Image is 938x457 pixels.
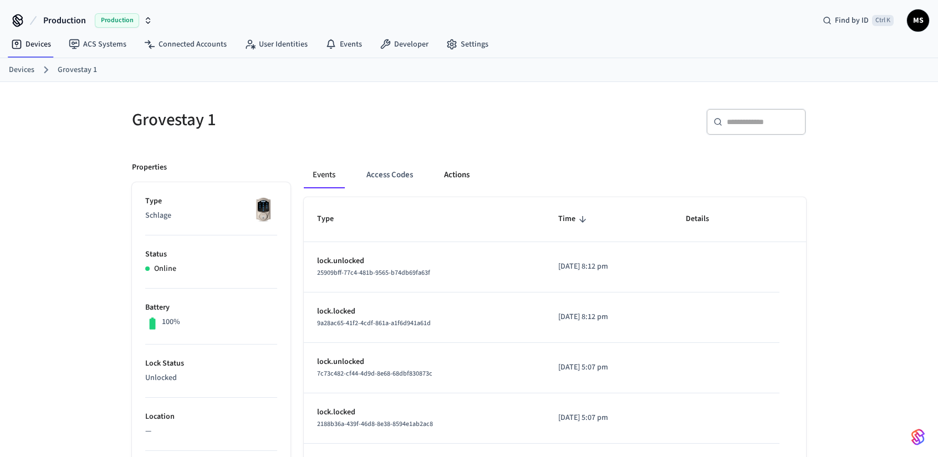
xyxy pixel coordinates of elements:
div: ant example [304,162,806,188]
p: Lock Status [145,358,277,369]
a: Developer [371,34,437,54]
p: — [145,425,277,437]
a: Devices [2,34,60,54]
p: Properties [132,162,167,173]
img: SeamLogoGradient.69752ec5.svg [911,428,925,446]
p: [DATE] 5:07 pm [558,412,659,424]
button: Access Codes [358,162,422,188]
p: [DATE] 8:12 pm [558,261,659,273]
span: Production [43,14,86,27]
div: Find by IDCtrl K [814,11,903,30]
span: Find by ID [835,15,869,26]
p: Location [145,411,277,423]
p: Type [145,196,277,207]
span: Time [558,210,590,228]
p: Battery [145,302,277,314]
p: [DATE] 5:07 pm [558,362,659,373]
button: Events [304,162,344,188]
a: Connected Accounts [135,34,236,54]
a: ACS Systems [60,34,135,54]
button: MS [907,9,929,32]
p: Online [154,263,176,275]
p: lock.unlocked [317,255,532,267]
span: Ctrl K [872,15,894,26]
a: User Identities [236,34,317,54]
p: lock.locked [317,306,532,317]
p: 100% [162,316,180,328]
p: [DATE] 8:12 pm [558,311,659,323]
span: 7c73c482-cf44-4d9d-8e68-68dbf830873c [317,369,432,378]
span: MS [908,11,928,30]
p: lock.unlocked [317,356,532,368]
a: Devices [9,64,34,76]
a: Events [317,34,371,54]
button: Actions [435,162,478,188]
h5: Grovestay 1 [132,109,462,131]
span: Details [686,210,723,228]
p: Unlocked [145,372,277,384]
span: 2188b36a-439f-46d8-8e38-8594e1ab2ac8 [317,419,433,429]
span: 25909bff-77c4-481b-9565-b74db69fa63f [317,268,430,278]
p: Status [145,249,277,260]
span: Type [317,210,348,228]
span: Production [95,13,139,28]
p: Schlage [145,210,277,222]
span: 9a28ac65-41f2-4cdf-861a-a1f6d941a61d [317,319,431,328]
img: Schlage Sense Smart Deadbolt with Camelot Trim, Front [249,196,277,223]
p: lock.locked [317,407,532,418]
a: Grovestay 1 [58,64,97,76]
a: Settings [437,34,497,54]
